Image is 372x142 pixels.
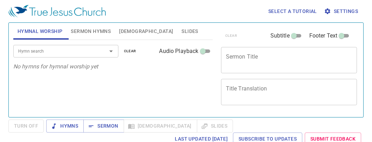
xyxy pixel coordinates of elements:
button: clear [120,47,140,55]
span: Hymns [52,122,78,130]
span: clear [124,48,136,54]
span: Audio Playback [159,47,198,55]
span: Subtitle [270,32,290,40]
button: Select a tutorial [266,5,320,18]
span: Slides [181,27,198,36]
button: Sermon [83,120,124,133]
button: Hymns [46,120,84,133]
span: Select a tutorial [268,7,317,16]
span: Settings [325,7,358,16]
button: Open [106,46,116,56]
span: Hymnal Worship [18,27,63,36]
button: Settings [323,5,361,18]
img: True Jesus Church [8,5,106,18]
span: [DEMOGRAPHIC_DATA] [119,27,173,36]
i: No hymns for hymnal worship yet [13,63,98,70]
span: Sermon [89,122,118,130]
span: Sermon Hymns [71,27,111,36]
span: Footer Text [309,32,338,40]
